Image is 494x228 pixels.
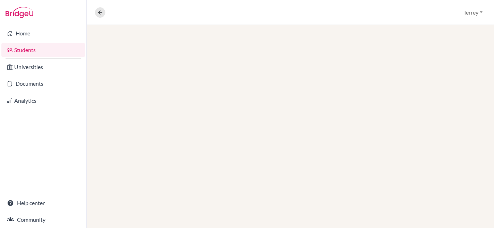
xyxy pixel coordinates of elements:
a: Analytics [1,94,85,108]
a: Students [1,43,85,57]
button: Terrey [460,6,486,19]
a: Help center [1,196,85,210]
a: Home [1,26,85,40]
a: Documents [1,77,85,91]
img: Bridge-U [6,7,33,18]
a: Universities [1,60,85,74]
a: Community [1,213,85,227]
